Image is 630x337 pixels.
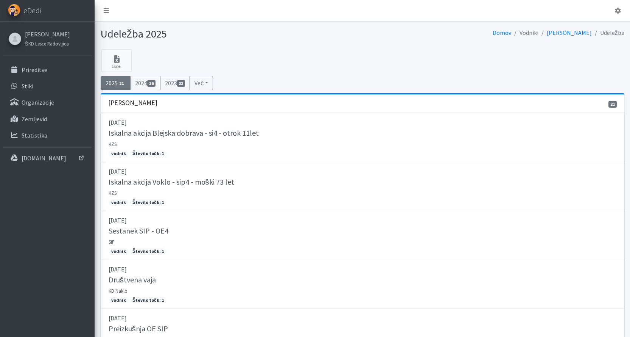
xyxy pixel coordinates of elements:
[3,62,92,77] a: Prireditve
[109,265,616,274] p: [DATE]
[23,5,41,16] span: eDedi
[109,216,616,225] p: [DATE]
[3,128,92,143] a: Statistika
[109,313,616,323] p: [DATE]
[109,324,168,333] h5: Preizkušnja OE SIP
[22,66,47,74] p: Prireditve
[109,226,168,235] h5: Sestanek SIP - OE4
[130,297,166,304] span: Število točk: 1
[118,80,126,87] span: 21
[101,162,624,211] a: [DATE] Iskalna akcija Voklo - sip4 - moški 73 let KZS vodnik Število točk: 1
[130,150,166,157] span: Število točk: 1
[109,297,129,304] span: vodnik
[101,27,360,41] h1: Udeležba 2025
[592,27,624,38] li: Udeležba
[493,29,511,36] a: Domov
[608,101,617,108] span: 21
[109,129,259,138] h5: Iskalna akcija Blejska dobrava - si4 - otrok 11let
[109,288,128,294] small: KD Naklo
[3,95,92,110] a: Organizacije
[22,82,33,90] p: Stiki
[101,211,624,260] a: [DATE] Sestanek SIP - OE4 SIP vodnik Število točk: 1
[177,80,185,87] span: 22
[109,150,129,157] span: vodnik
[160,76,190,90] a: 202322
[22,132,47,139] p: Statistika
[25,30,70,39] a: [PERSON_NAME]
[109,118,616,127] p: [DATE]
[130,199,166,206] span: Število točk: 1
[101,49,132,72] a: Excel
[547,29,592,36] a: [PERSON_NAME]
[8,4,20,16] img: eDedi
[109,167,616,176] p: [DATE]
[130,248,166,255] span: Število točk: 1
[190,76,213,90] button: Več
[25,41,69,47] small: ŠKD Lesce Radovljica
[109,177,234,187] h5: Iskalna akcija Voklo - sip4 - moški 73 let
[109,275,156,284] h5: Društvena vaja
[3,111,92,127] a: Zemljevid
[22,99,54,106] p: Organizacije
[3,150,92,166] a: [DOMAIN_NAME]
[101,260,624,309] a: [DATE] Društvena vaja KD Naklo vodnik Število točk: 1
[109,239,115,245] small: SIP
[101,76,131,90] a: 202521
[147,80,156,87] span: 36
[109,190,117,196] small: KZS
[22,115,47,123] p: Zemljevid
[108,99,157,107] h3: [PERSON_NAME]
[3,78,92,94] a: Stiki
[109,199,129,206] span: vodnik
[25,39,70,48] a: ŠKD Lesce Radovljica
[109,141,117,147] small: KZS
[101,113,624,162] a: [DATE] Iskalna akcija Blejska dobrava - si4 - otrok 11let KZS vodnik Število točk: 1
[130,76,160,90] a: 202436
[511,27,538,38] li: Vodniki
[109,248,129,255] span: vodnik
[22,154,66,162] p: [DOMAIN_NAME]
